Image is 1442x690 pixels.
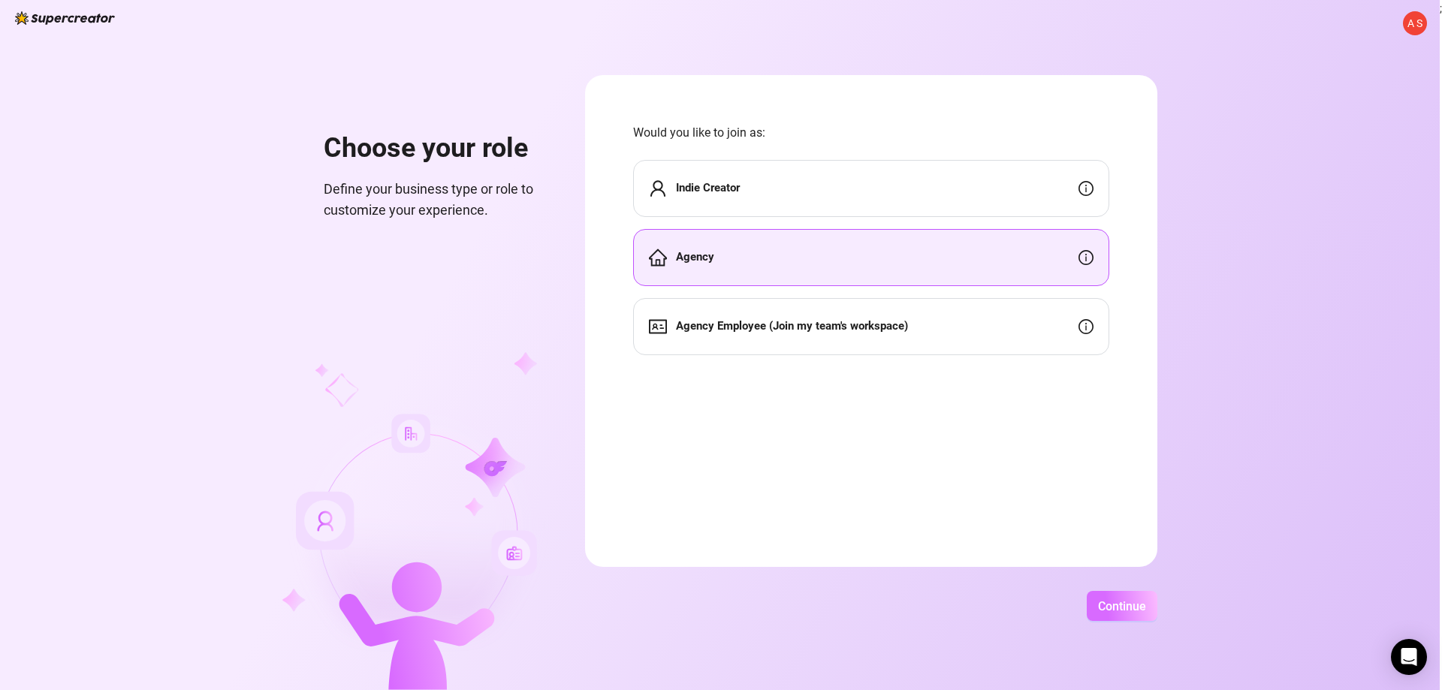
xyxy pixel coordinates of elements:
strong: Agency [676,250,714,264]
span: idcard [649,318,667,336]
button: Continue [1087,591,1157,621]
span: home [649,249,667,267]
h1: Choose your role [324,132,549,165]
span: Define your business type or role to customize your experience. [324,179,549,221]
span: info-circle [1078,181,1094,196]
div: Open Intercom Messenger [1391,639,1427,675]
span: Would you like to join as: [633,123,1109,142]
span: A S [1407,15,1422,32]
img: logo [15,11,115,25]
span: info-circle [1078,319,1094,334]
strong: Agency Employee (Join my team's workspace) [676,319,908,333]
span: info-circle [1078,250,1094,265]
span: Continue [1098,599,1146,613]
span: user [649,179,667,197]
strong: Indie Creator [676,181,740,194]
